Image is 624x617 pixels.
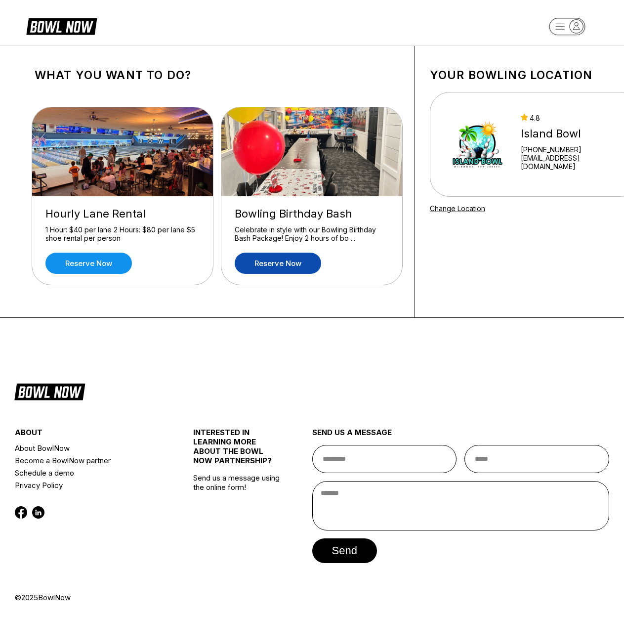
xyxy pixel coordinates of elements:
h1: What you want to do? [35,68,400,82]
div: INTERESTED IN LEARNING MORE ABOUT THE BOWL NOW PARTNERSHIP? [193,428,282,473]
div: send us a message [312,428,610,445]
a: Change Location [430,204,485,213]
button: send [312,538,377,563]
div: 1 Hour: $40 per lane 2 Hours: $80 per lane $5 shoe rental per person [45,225,200,243]
a: Privacy Policy [15,479,164,491]
a: Become a BowlNow partner [15,454,164,467]
a: Reserve now [45,253,132,274]
img: Island Bowl [443,107,512,181]
a: About BowlNow [15,442,164,454]
div: Celebrate in style with our Bowling Birthday Bash Package! Enjoy 2 hours of bo ... [235,225,389,243]
div: Hourly Lane Rental [45,207,200,220]
div: © 2025 BowlNow [15,593,609,602]
a: Reserve now [235,253,321,274]
a: Schedule a demo [15,467,164,479]
div: about [15,428,164,442]
div: Send us a message using the online form! [193,406,282,593]
img: Hourly Lane Rental [32,107,214,196]
div: Bowling Birthday Bash [235,207,389,220]
img: Bowling Birthday Bash [221,107,403,196]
